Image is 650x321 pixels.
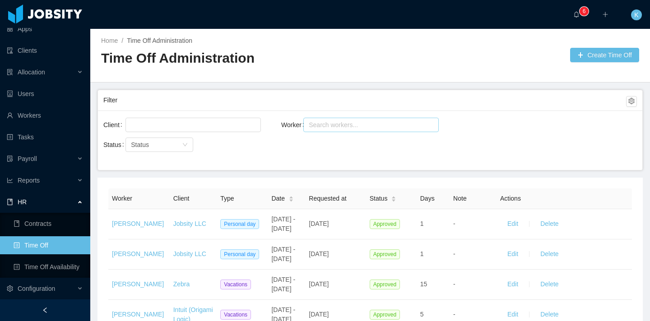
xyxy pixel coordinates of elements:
span: - [453,280,455,288]
span: - [453,311,455,318]
span: K [634,9,638,20]
span: Vacations [220,310,251,320]
a: [PERSON_NAME] [112,311,164,318]
i: icon: book [7,199,13,205]
button: Delete [533,247,566,261]
span: Reports [18,177,40,184]
a: icon: auditClients [7,41,83,60]
span: Date [271,194,285,203]
span: Approved [370,310,400,320]
a: icon: bookContracts [14,215,83,233]
a: Jobsity LLC [173,250,206,257]
span: [DATE] - [DATE] [271,276,295,293]
i: icon: caret-down [289,198,294,201]
a: [PERSON_NAME] [112,250,164,257]
span: - [453,220,455,227]
span: HR [18,198,27,206]
label: Worker [281,121,308,128]
i: icon: down [182,142,188,148]
span: 1 [420,220,424,227]
p: 6 [583,7,586,16]
span: [DATE] [309,250,329,257]
span: Status [131,141,149,148]
i: icon: solution [7,69,13,75]
button: Delete [533,217,566,231]
span: Requested at [309,195,346,202]
span: 1 [420,250,424,257]
a: Zebra [173,280,190,288]
a: icon: robotUsers [7,85,83,103]
button: Delete [533,277,566,292]
label: Status [103,141,128,148]
i: icon: caret-up [289,195,294,197]
a: icon: userWorkers [7,106,83,124]
span: [DATE] [309,220,329,227]
i: icon: caret-up [391,195,396,197]
label: Client [103,121,126,128]
span: [DATE] - [DATE] [271,246,295,262]
a: icon: profileTime Off Availability [14,258,83,276]
a: icon: profileTasks [7,128,83,146]
i: icon: setting [7,285,13,292]
div: Sort [391,195,396,201]
span: Note [453,195,467,202]
span: Approved [370,280,400,289]
span: Vacations [220,280,251,289]
span: - [453,250,455,257]
div: Search workers... [309,120,425,129]
i: icon: file-protect [7,156,13,162]
span: Personal day [220,249,259,259]
a: icon: profileTime Off [14,236,83,254]
a: icon: appstoreApps [7,20,83,38]
a: Jobsity LLC [173,220,206,227]
span: Configuration [18,285,55,292]
a: [PERSON_NAME] [112,280,164,288]
span: Payroll [18,155,37,162]
i: icon: bell [573,11,580,18]
span: Worker [112,195,132,202]
span: Status [370,194,388,203]
span: Days [420,195,435,202]
span: 5 [420,311,424,318]
input: Worker [306,119,311,130]
span: Actions [500,195,521,202]
div: Filter [103,92,626,109]
button: Edit [500,217,525,231]
span: Client [173,195,190,202]
button: icon: plusCreate Time Off [570,48,639,62]
h2: Time Off Administration [101,49,370,68]
button: Edit [500,247,525,261]
i: icon: caret-down [391,198,396,201]
a: [PERSON_NAME] [112,220,164,227]
a: Home [101,37,118,44]
input: Client [128,119,133,130]
span: Approved [370,249,400,259]
i: icon: plus [602,11,608,18]
button: Edit [500,277,525,292]
button: icon: setting [626,96,637,107]
div: Sort [288,195,294,201]
span: Allocation [18,69,45,76]
span: Approved [370,219,400,229]
span: [DATE] - [DATE] [271,216,295,232]
span: / [121,37,123,44]
span: [DATE] [309,311,329,318]
i: icon: line-chart [7,177,13,183]
span: Type [220,195,234,202]
span: [DATE] [309,280,329,288]
a: Time Off Administration [127,37,192,44]
sup: 6 [580,7,589,16]
span: Personal day [220,219,259,229]
span: 15 [420,280,427,288]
